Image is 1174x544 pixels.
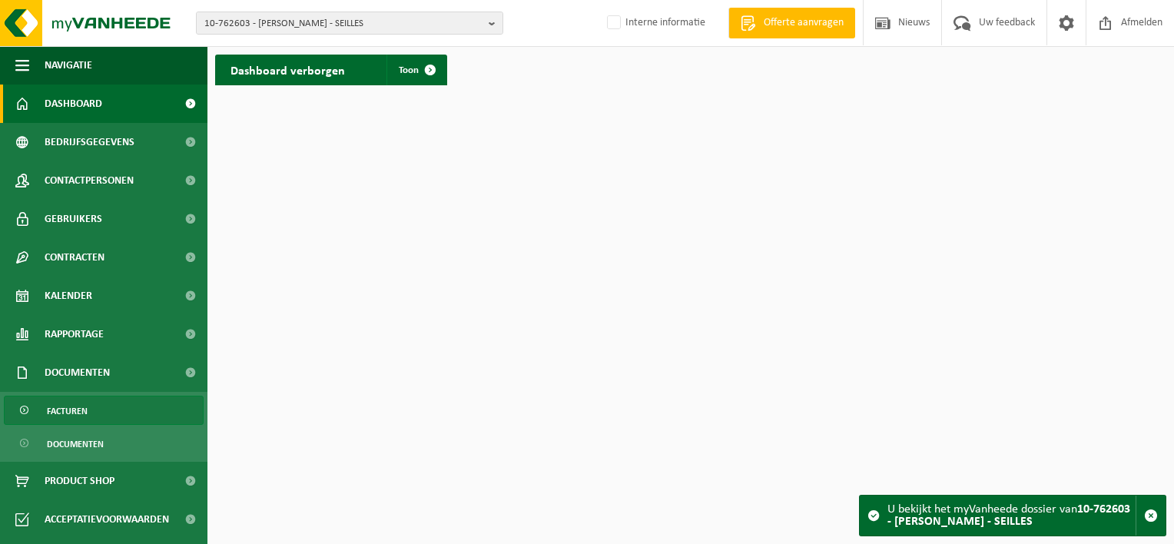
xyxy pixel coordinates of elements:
span: Kalender [45,277,92,315]
span: Rapportage [45,315,104,353]
span: Contactpersonen [45,161,134,200]
label: Interne informatie [604,12,705,35]
span: Toon [399,65,419,75]
span: Gebruikers [45,200,102,238]
span: Product Shop [45,462,114,500]
div: U bekijkt het myVanheede dossier van [887,496,1136,536]
a: Offerte aanvragen [728,8,855,38]
span: Documenten [47,430,104,459]
span: Acceptatievoorwaarden [45,500,169,539]
span: Contracten [45,238,104,277]
span: Offerte aanvragen [760,15,847,31]
span: 10-762603 - [PERSON_NAME] - SEILLES [204,12,483,35]
a: Toon [386,55,446,85]
h2: Dashboard verborgen [215,55,360,85]
a: Documenten [4,429,204,458]
button: 10-762603 - [PERSON_NAME] - SEILLES [196,12,503,35]
span: Bedrijfsgegevens [45,123,134,161]
strong: 10-762603 - [PERSON_NAME] - SEILLES [887,503,1130,528]
span: Navigatie [45,46,92,85]
span: Facturen [47,396,88,426]
span: Dashboard [45,85,102,123]
span: Documenten [45,353,110,392]
a: Facturen [4,396,204,425]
